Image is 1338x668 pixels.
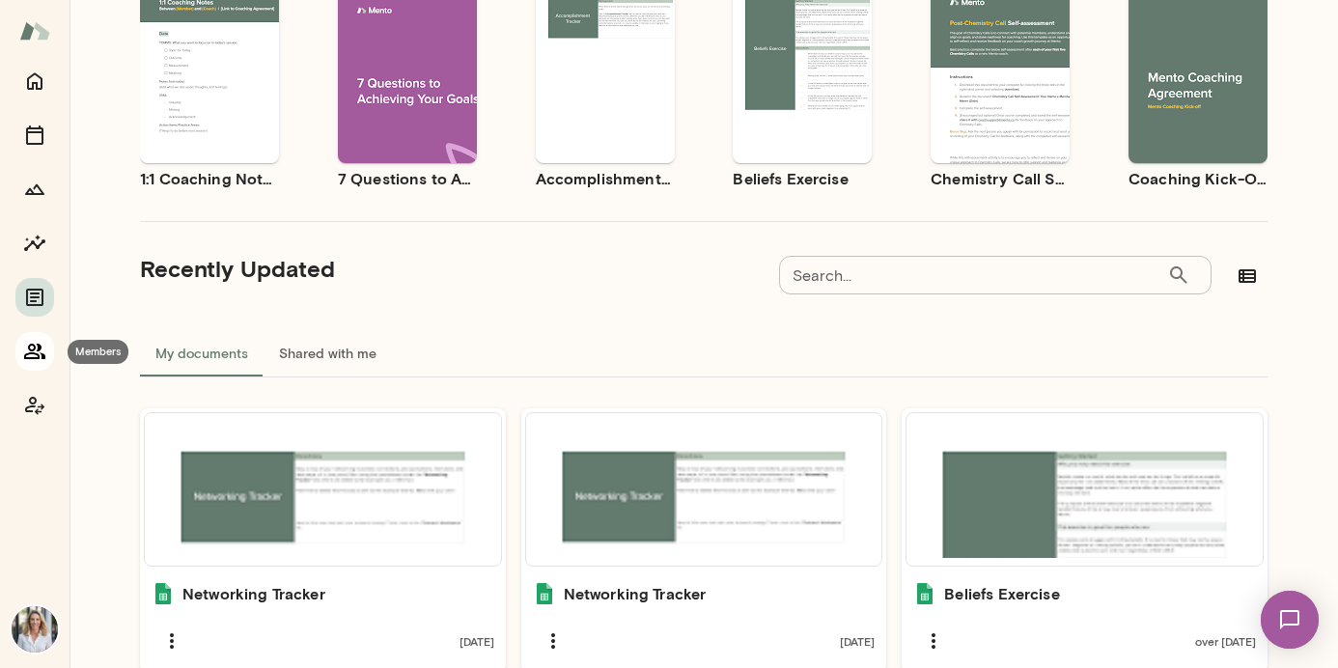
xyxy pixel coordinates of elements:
img: Jennifer Palazzo [12,606,58,653]
button: Coach app [15,386,54,425]
img: Networking Tracker [533,582,556,605]
span: over [DATE] [1195,633,1256,649]
img: Mento [19,13,50,49]
button: Documents [15,278,54,317]
h6: Accomplishment Tracker [536,167,675,190]
div: documents tabs [140,330,1268,376]
h6: Chemistry Call Self-Assessment [Coaches only] [931,167,1070,190]
span: [DATE] [840,633,875,649]
h6: 1:1 Coaching Notes [140,167,279,190]
button: Members [15,332,54,371]
h5: Recently Updated [140,253,335,284]
button: Shared with me [264,330,392,376]
h6: Beliefs Exercise [944,582,1059,605]
button: Insights [15,224,54,263]
div: Members [68,340,128,364]
img: Beliefs Exercise [913,582,936,605]
button: Home [15,62,54,100]
button: Growth Plan [15,170,54,209]
h6: Networking Tracker [182,582,325,605]
h6: Networking Tracker [564,582,707,605]
img: Networking Tracker [152,582,175,605]
h6: Coaching Kick-Off | Coaching Agreement [1129,167,1268,190]
button: My documents [140,330,264,376]
span: [DATE] [460,633,494,649]
h6: Beliefs Exercise [733,167,872,190]
h6: 7 Questions to Achieving Your Goals [338,167,477,190]
button: Sessions [15,116,54,154]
